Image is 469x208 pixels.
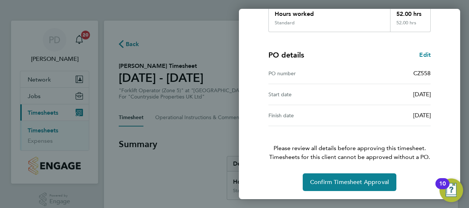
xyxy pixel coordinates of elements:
[275,20,295,26] div: Standard
[419,51,431,59] a: Edit
[268,50,304,60] h4: PO details
[439,184,446,193] div: 10
[268,111,350,120] div: Finish date
[413,70,431,77] span: CZ558
[390,20,431,32] div: 52.00 hrs
[260,126,440,162] p: Please review all details before approving this timesheet.
[260,153,440,162] span: Timesheets for this client cannot be approved without a PO.
[303,173,396,191] button: Confirm Timesheet Approval
[268,90,350,99] div: Start date
[350,90,431,99] div: [DATE]
[390,4,431,20] div: 52.00 hrs
[310,178,389,186] span: Confirm Timesheet Approval
[350,111,431,120] div: [DATE]
[440,178,463,202] button: Open Resource Center, 10 new notifications
[268,69,350,78] div: PO number
[269,4,390,20] div: Hours worked
[419,51,431,58] span: Edit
